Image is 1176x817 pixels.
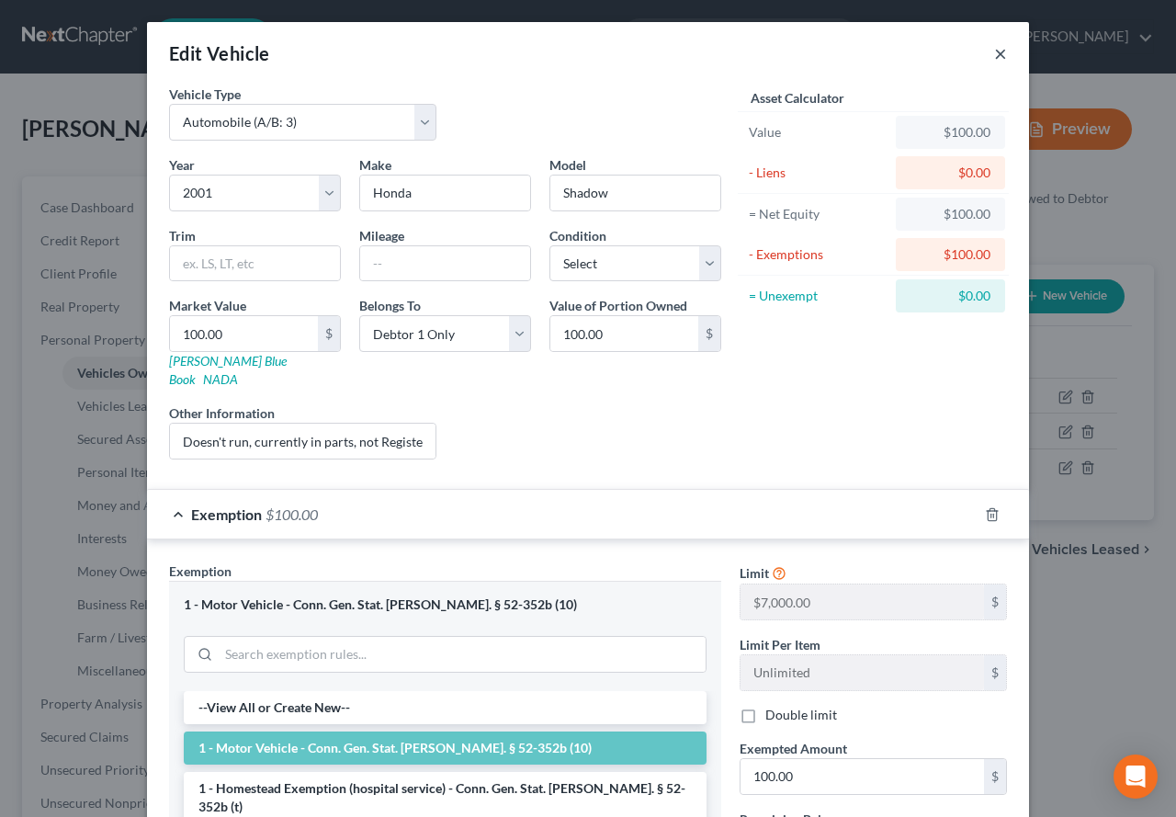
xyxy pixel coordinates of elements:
input: -- [741,584,984,619]
span: Exemption [191,505,262,523]
input: Search exemption rules... [219,637,706,672]
li: 1 - Motor Vehicle - Conn. Gen. Stat. [PERSON_NAME]. § 52-352b (10) [184,732,707,765]
span: Limit [740,565,769,581]
div: $100.00 [910,205,990,223]
a: NADA [203,371,238,387]
input: -- [741,655,984,690]
div: $ [984,759,1006,794]
label: Trim [169,226,196,245]
div: Edit Vehicle [169,40,270,66]
div: Open Intercom Messenger [1114,755,1158,799]
input: 0.00 [550,316,698,351]
input: -- [360,246,530,281]
div: $ [698,316,720,351]
div: $0.00 [910,287,990,305]
li: --View All or Create New-- [184,691,707,724]
label: Double limit [765,706,837,724]
div: = Unexempt [749,287,888,305]
span: Make [359,157,391,173]
span: $100.00 [266,505,318,523]
input: 0.00 [741,759,984,794]
button: × [994,42,1007,64]
div: $ [318,316,340,351]
span: Exempted Amount [740,741,847,756]
div: Value [749,123,888,142]
div: $ [984,655,1006,690]
label: Limit Per Item [740,635,820,654]
div: $100.00 [910,123,990,142]
label: Market Value [169,296,246,315]
span: Exemption [169,563,232,579]
label: Vehicle Type [169,85,241,104]
input: (optional) [170,424,435,459]
label: Asset Calculator [751,88,844,108]
span: Belongs To [359,298,421,313]
div: 1 - Motor Vehicle - Conn. Gen. Stat. [PERSON_NAME]. § 52-352b (10) [184,596,707,614]
div: = Net Equity [749,205,888,223]
label: Mileage [359,226,404,245]
div: - Exemptions [749,245,888,264]
label: Model [549,155,586,175]
input: ex. LS, LT, etc [170,246,340,281]
label: Condition [549,226,606,245]
div: $100.00 [910,245,990,264]
div: - Liens [749,164,888,182]
input: 0.00 [170,316,318,351]
input: ex. Nissan [360,176,530,210]
label: Year [169,155,195,175]
label: Value of Portion Owned [549,296,687,315]
div: $ [984,584,1006,619]
div: $0.00 [910,164,990,182]
label: Other Information [169,403,275,423]
input: ex. Altima [550,176,720,210]
a: [PERSON_NAME] Blue Book [169,353,287,387]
